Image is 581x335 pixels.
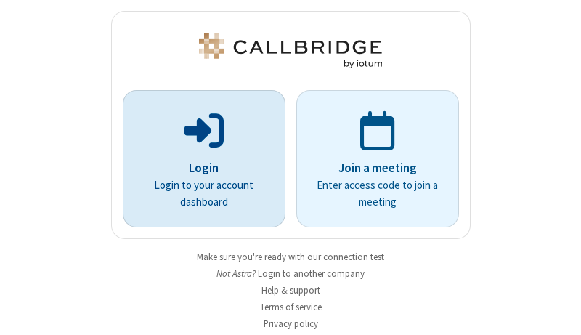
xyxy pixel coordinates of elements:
button: Login to another company [258,267,365,280]
button: LoginLogin to your account dashboard [123,90,285,227]
a: Join a meetingEnter access code to join a meeting [296,90,459,227]
a: Make sure you're ready with our connection test [197,251,384,263]
li: Not Astra? [111,267,471,280]
p: Login to your account dashboard [143,177,265,210]
a: Privacy policy [264,318,318,330]
img: Astra [196,33,385,68]
p: Login [143,159,265,178]
a: Help & support [261,284,320,296]
p: Enter access code to join a meeting [317,177,439,210]
p: Join a meeting [317,159,439,178]
a: Terms of service [260,301,322,313]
